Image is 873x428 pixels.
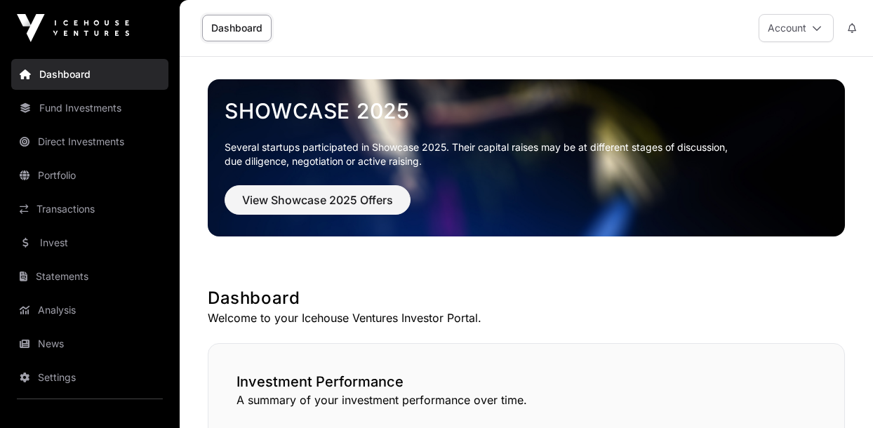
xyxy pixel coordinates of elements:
h1: Dashboard [208,287,845,309]
span: View Showcase 2025 Offers [242,192,393,208]
a: Transactions [11,194,168,225]
a: Statements [11,261,168,292]
a: Direct Investments [11,126,168,157]
img: Showcase 2025 [208,79,845,236]
img: Icehouse Ventures Logo [17,14,129,42]
iframe: Chat Widget [803,361,873,428]
p: Several startups participated in Showcase 2025. Their capital raises may be at different stages o... [225,140,828,168]
a: Showcase 2025 [225,98,828,123]
a: Analysis [11,295,168,326]
a: Dashboard [11,59,168,90]
a: News [11,328,168,359]
a: Fund Investments [11,93,168,123]
p: A summary of your investment performance over time. [236,392,816,408]
a: Portfolio [11,160,168,191]
h2: Investment Performance [236,372,816,392]
a: Settings [11,362,168,393]
p: Welcome to your Icehouse Ventures Investor Portal. [208,309,845,326]
button: View Showcase 2025 Offers [225,185,411,215]
a: Invest [11,227,168,258]
button: Account [759,14,834,42]
a: View Showcase 2025 Offers [225,199,411,213]
a: Dashboard [202,15,272,41]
